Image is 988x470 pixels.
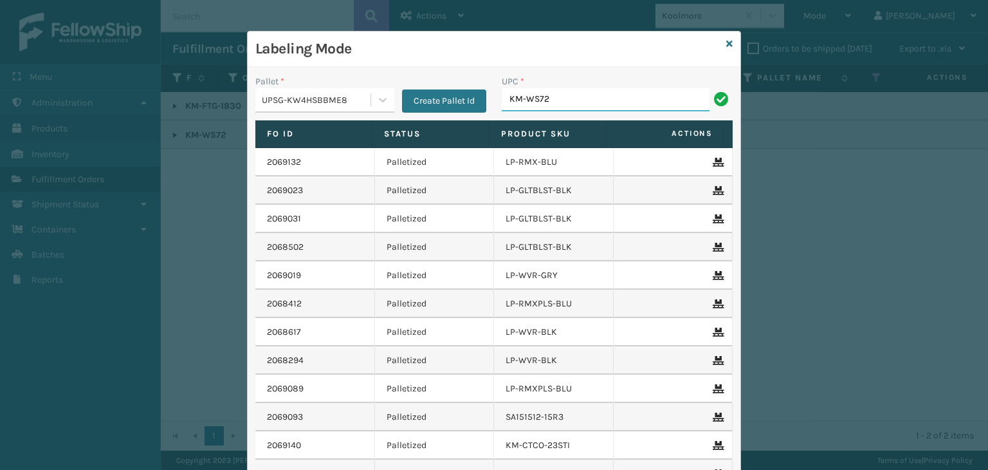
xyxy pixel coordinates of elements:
[267,156,301,169] a: 2069132
[375,403,495,431] td: Palletized
[502,75,524,88] label: UPC
[375,233,495,261] td: Palletized
[255,75,284,88] label: Pallet
[375,205,495,233] td: Palletized
[713,158,720,167] i: Remove From Pallet
[494,261,614,290] td: LP-WVR-GRY
[267,241,304,254] a: 2068502
[375,431,495,460] td: Palletized
[494,375,614,403] td: LP-RMXPLS-BLU
[375,148,495,176] td: Palletized
[713,413,720,422] i: Remove From Pallet
[501,128,594,140] label: Product SKU
[267,326,301,339] a: 2068617
[494,403,614,431] td: SA151512-15R3
[494,205,614,233] td: LP-GLTBLST-BLK
[375,261,495,290] td: Palletized
[267,382,304,395] a: 2069089
[267,354,304,367] a: 2068294
[713,328,720,337] i: Remove From Pallet
[255,39,721,59] h3: Labeling Mode
[494,233,614,261] td: LP-GLTBLST-BLK
[713,299,720,308] i: Remove From Pallet
[713,384,720,393] i: Remove From Pallet
[375,375,495,403] td: Palletized
[375,290,495,318] td: Palletized
[713,214,720,223] i: Remove From Pallet
[494,176,614,205] td: LP-GLTBLST-BLK
[267,269,301,282] a: 2069019
[610,123,720,144] span: Actions
[267,439,301,452] a: 2069140
[494,431,614,460] td: KM-CTCO-23STI
[375,346,495,375] td: Palletized
[267,297,302,310] a: 2068412
[267,128,360,140] label: Fo Id
[494,346,614,375] td: LP-WVR-BLK
[713,186,720,195] i: Remove From Pallet
[267,212,301,225] a: 2069031
[267,411,303,424] a: 2069093
[713,271,720,280] i: Remove From Pallet
[267,184,303,197] a: 2069023
[375,176,495,205] td: Palletized
[402,89,486,113] button: Create Pallet Id
[262,93,372,107] div: UPSG-KW4HSBBME8
[494,290,614,318] td: LP-RMXPLS-BLU
[713,441,720,450] i: Remove From Pallet
[713,243,720,252] i: Remove From Pallet
[384,128,477,140] label: Status
[494,318,614,346] td: LP-WVR-BLK
[713,356,720,365] i: Remove From Pallet
[494,148,614,176] td: LP-RMX-BLU
[375,318,495,346] td: Palletized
